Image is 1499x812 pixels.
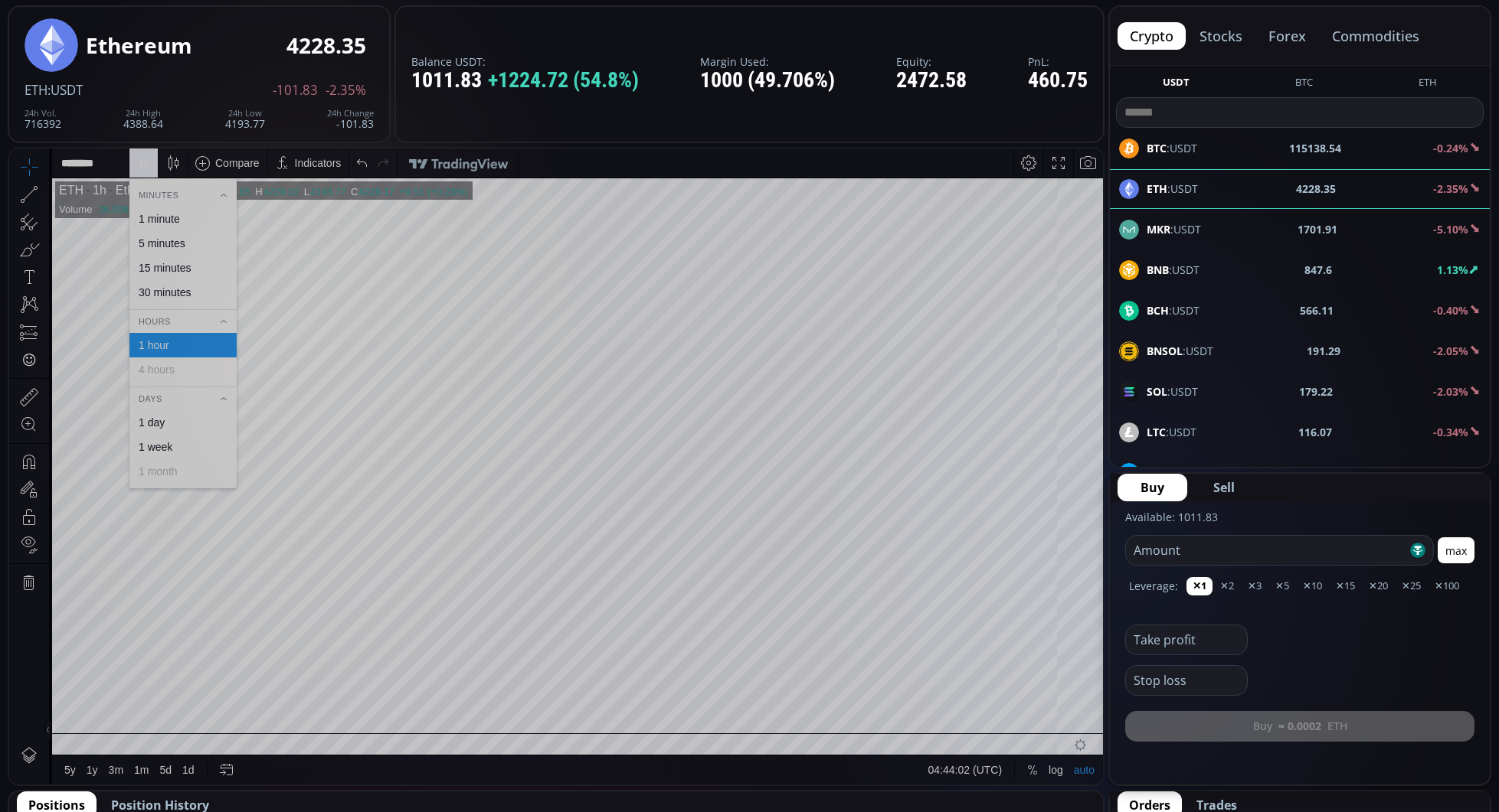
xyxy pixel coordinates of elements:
div: 1011.83 [411,69,639,93]
div: Toggle Auto Scale [1059,607,1091,636]
div: 24h High [123,109,163,118]
div: Compare [206,8,250,21]
div: 5y [55,615,67,628]
span: :USDT [1147,221,1201,237]
span: +1224.72 (54.8%) [488,69,639,93]
b: 566.11 [1300,302,1334,318]
div: 1 day [129,268,155,280]
div: 1d [173,615,185,628]
div: Hours [120,165,227,181]
b: BTC [1147,141,1167,155]
b: -3.41% [1433,465,1468,480]
b: BNSOL [1147,344,1183,358]
div: 2472.58 [896,69,967,93]
div: L [295,38,301,49]
label: Available: 1011.83 [1125,510,1218,524]
div: 1m [125,615,139,628]
div: 5 minutes [129,89,176,101]
b: 115138.54 [1289,140,1341,156]
div: Minutes [120,38,227,55]
button: ✕25 [1396,577,1427,595]
div: 4193.77 [225,109,265,129]
b: -2.05% [1433,344,1468,358]
button: forex [1256,22,1318,50]
b: 1.13% [1437,263,1468,277]
button: Sell [1190,474,1258,501]
div: Toggle Log Scale [1034,607,1059,636]
div:  [14,204,26,219]
label: Balance USDT: [411,56,639,67]
span: Sell [1213,478,1235,497]
button: ✕1 [1186,577,1213,595]
div: 24h Change [327,109,374,118]
div: Indicators [286,8,332,21]
span: 04:44:02 (UTC) [919,615,993,628]
div: 4388.64 [123,109,163,129]
label: Leverage: [1129,578,1178,594]
div: H [246,38,254,49]
button: commodities [1320,22,1432,50]
div: 4229.02 [254,38,290,49]
button: stocks [1187,22,1255,50]
div: 5d [151,615,163,628]
div: Volume [50,55,83,67]
span: :USDT [1147,465,1203,481]
span: :USDT [1147,343,1213,359]
b: 24.11 [1304,465,1332,481]
div: -101.83 [327,109,374,129]
button: ✕3 [1242,577,1268,595]
div: 1 h [129,8,141,21]
div: 3m [100,615,114,628]
div: 30 minutes [129,138,182,150]
button: USDT [1157,75,1196,94]
div: Ethereum [86,34,192,57]
button: ✕10 [1297,577,1328,595]
b: 179.22 [1299,383,1333,399]
div: 460.75 [1028,69,1088,93]
div: Days [120,242,227,259]
span: :USDT [1147,302,1200,318]
span: :USDT [1147,262,1200,278]
b: -0.34% [1433,425,1468,439]
button: ✕15 [1330,577,1361,595]
div: 36.008K [89,55,126,67]
div: Go to [205,607,230,636]
span: :USDT [1147,383,1198,399]
div: Toggle Percentage [1013,607,1034,636]
span: Buy [1141,478,1164,497]
b: BCH [1147,303,1169,318]
b: 1701.91 [1298,221,1337,237]
b: LINK [1147,465,1172,480]
div: log [1039,615,1054,628]
div: +9.51 (+0.23%) [390,38,459,49]
div: 1h [74,35,97,49]
button: 04:44:02 (UTC) [914,607,998,636]
div: 1 month [129,317,169,329]
button: ✕2 [1214,577,1240,595]
div: C [342,38,349,49]
b: -5.10% [1433,222,1468,236]
span: -101.83 [273,83,318,97]
button: BTC [1289,75,1319,94]
label: PnL: [1028,56,1088,67]
div: 4 hours [129,215,165,227]
b: MKR [1147,222,1170,236]
div: 24h Vol. [25,109,61,118]
label: Equity: [896,56,967,67]
span: :USDT [1147,424,1196,440]
div: 4193.77 [301,38,337,49]
span: ETH [25,81,47,99]
b: 191.29 [1307,343,1340,359]
div: 15 minutes [129,113,182,126]
div: 1 hour [129,191,160,203]
b: 847.6 [1304,262,1332,278]
div: ETH [50,35,74,49]
b: SOL [1147,384,1167,399]
div: Hide Drawings Toolbar [35,571,42,592]
div: 1 week [129,292,163,305]
b: LTC [1147,425,1166,439]
label: Margin Used: [700,56,835,67]
div: 4228.35 [286,34,366,57]
button: Buy [1118,474,1187,501]
button: ✕20 [1363,577,1394,595]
